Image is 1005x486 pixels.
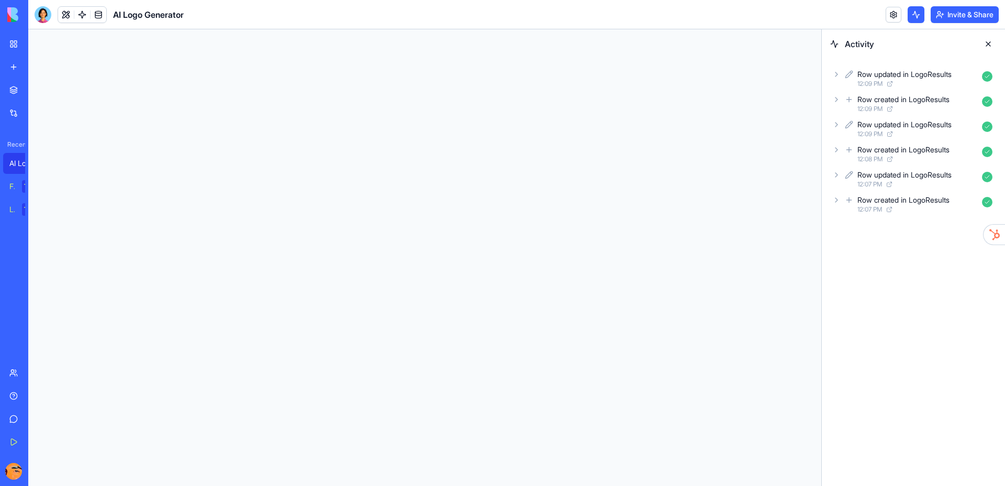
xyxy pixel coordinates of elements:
[5,463,22,480] img: ACg8ocK9h6MVEsc3az8xGxe2OtWHVtzftmzGxSOXDukUrLjwa3fNBgQSJw=s96-c
[22,180,39,193] div: TRY
[857,170,952,180] div: Row updated in LogoResults
[9,181,15,192] div: Feedback Form
[3,153,45,174] a: AI Logo Generator
[9,158,39,169] div: AI Logo Generator
[3,176,45,197] a: Feedback FormTRY
[857,130,883,138] span: 12:09 PM
[857,80,883,88] span: 12:09 PM
[22,203,39,216] div: TRY
[857,195,950,205] div: Row created in LogoResults
[845,38,974,50] span: Activity
[931,6,999,23] button: Invite & Share
[857,105,883,113] span: 12:09 PM
[857,145,950,155] div: Row created in LogoResults
[857,69,952,80] div: Row updated in LogoResults
[857,119,952,130] div: Row updated in LogoResults
[857,94,950,105] div: Row created in LogoResults
[3,199,45,220] a: Literary BlogTRY
[9,204,15,215] div: Literary Blog
[113,8,184,21] span: AI Logo Generator
[3,140,25,149] span: Recent
[857,205,882,214] span: 12:07 PM
[857,155,883,163] span: 12:08 PM
[7,7,72,22] img: logo
[857,180,882,189] span: 12:07 PM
